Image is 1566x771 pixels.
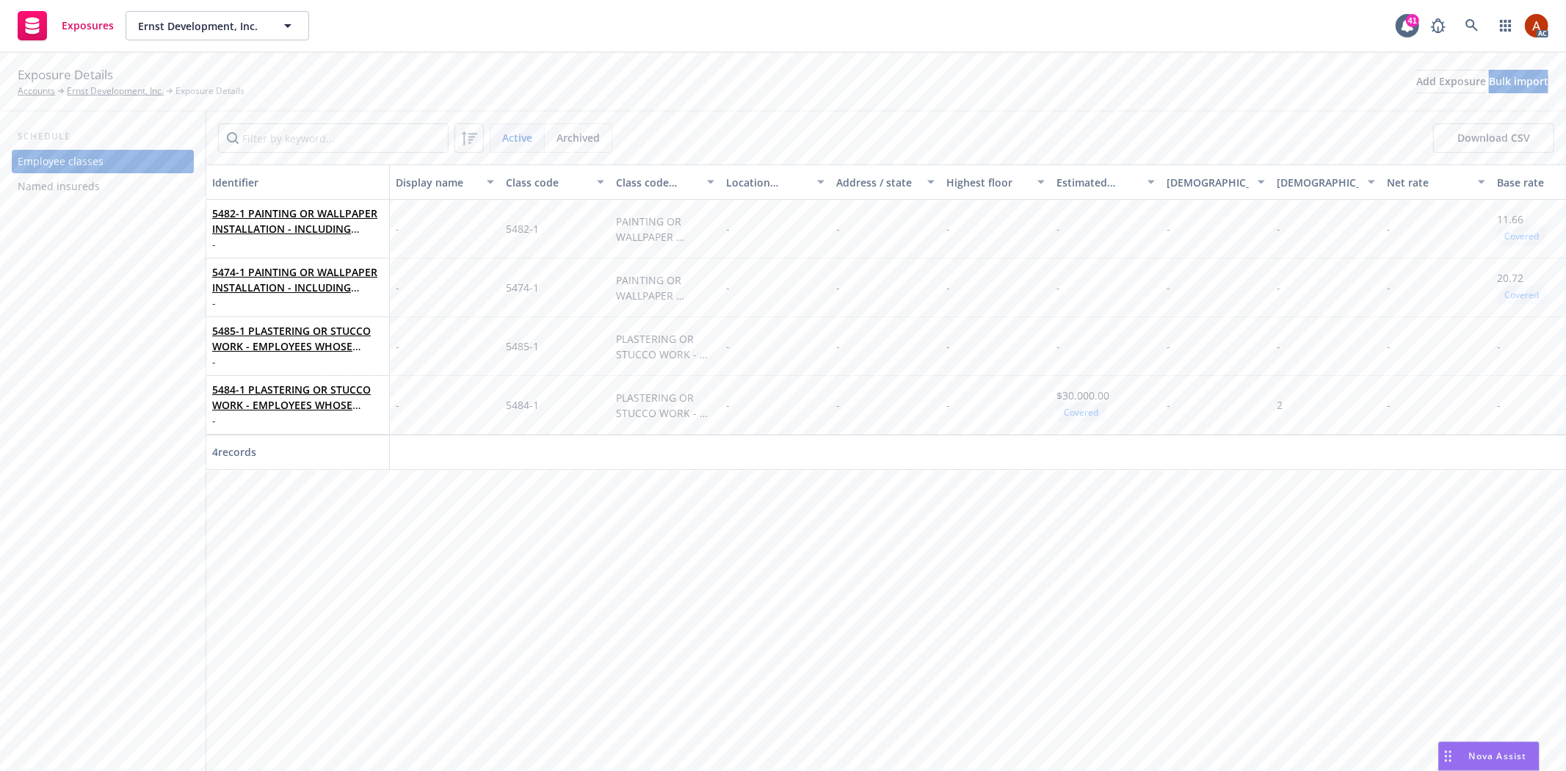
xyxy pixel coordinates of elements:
[1167,398,1170,412] span: -
[946,398,950,412] span: -
[1056,280,1060,294] span: -
[1497,286,1546,304] div: Covered
[12,150,194,173] a: Employee classes
[1277,175,1359,190] div: Part-time employee
[212,206,383,236] span: 5482-1 PAINTING OR WALLPAPER INSTALLATION - INCLUDING SHOP, YARD OR STORAGE OPERATIONS - EMPLOYEE...
[18,65,113,84] span: Exposure Details
[175,84,244,98] span: Exposure Details
[1469,750,1527,762] span: Nova Assist
[1387,222,1391,236] span: -
[836,397,840,413] span: -
[212,413,383,428] span: -
[726,398,730,412] span: -
[726,222,730,236] span: -
[12,5,120,46] a: Exposures
[1497,339,1501,353] span: -
[500,164,610,200] button: Class code
[1381,164,1491,200] button: Net rate
[206,164,390,200] button: Identifier
[610,164,720,200] button: Class code description
[616,332,715,454] span: PLASTERING OR STUCCO WORK - EMPLOYEES WHOSE REGULAR [DEMOGRAPHIC_DATA] WAGE EQUALS OR EXCEEDS $38...
[616,273,717,472] span: PAINTING OR WALLPAPER INSTALLATION - INCLUDING SHOP, YARD OR STORAGE OPERATIONS - EMPLOYEES WHOSE...
[720,164,830,200] button: Location number
[1438,742,1540,771] button: Nova Assist
[1056,388,1109,402] span: $30,000.00
[1457,11,1487,40] a: Search
[138,18,265,34] span: Ernst Development, Inc.
[1416,70,1486,93] div: Add Exposure
[506,339,539,353] span: 5485-1
[1387,280,1391,294] span: -
[396,221,399,236] span: -
[1056,222,1060,236] span: -
[396,175,478,190] div: Display name
[1056,403,1106,421] div: Covered
[1489,70,1548,93] div: Bulk import
[212,383,375,458] a: 5484-1 PLASTERING OR STUCCO WORK - EMPLOYEES WHOSE REGULAR [DEMOGRAPHIC_DATA] WAGE DOES NOT EQUAL...
[1406,14,1419,27] div: 41
[1167,222,1170,236] span: -
[1424,11,1453,40] a: Report a Bug
[1051,164,1161,200] button: Estimated annual remuneration
[396,397,399,413] span: -
[212,236,383,252] span: -
[1277,339,1280,353] span: -
[212,354,383,369] span: -
[836,175,918,190] div: Address / state
[506,398,539,412] span: 5484-1
[1167,280,1170,294] span: -
[396,280,399,295] span: -
[506,175,588,190] div: Class code
[18,175,100,198] div: Named insureds
[1277,222,1280,236] span: -
[390,164,500,200] button: Display name
[212,265,377,387] a: 5474-1 PAINTING OR WALLPAPER INSTALLATION - INCLUDING SHOP, YARD OR STORAGE OPERATIONS - EMPLOYEE...
[1439,742,1457,770] div: Drag to move
[946,222,950,236] span: -
[836,280,840,295] span: -
[1491,11,1520,40] a: Switch app
[12,175,194,198] a: Named insureds
[506,222,539,236] span: 5482-1
[946,280,950,294] span: -
[836,221,840,236] span: -
[616,175,698,190] div: Class code description
[946,339,950,353] span: -
[126,11,309,40] button: Ernst Development, Inc.
[18,150,104,173] div: Employee classes
[616,214,717,398] span: PAINTING OR WALLPAPER INSTALLATION - INCLUDING SHOP, YARD OR STORAGE OPERATIONS - EMPLOYEES WHOSE...
[1489,70,1548,93] button: Bulk import
[1167,339,1170,353] span: -
[502,130,532,145] span: Active
[836,339,840,354] span: -
[212,175,383,190] div: Identifier
[1387,339,1391,353] span: -
[506,280,539,294] span: 5474-1
[212,324,375,399] a: 5485-1 PLASTERING OR STUCCO WORK - EMPLOYEES WHOSE REGULAR [DEMOGRAPHIC_DATA] WAGE EQUALS OR EXCE...
[212,323,383,354] span: 5485-1 PLASTERING OR STUCCO WORK - EMPLOYEES WHOSE REGULAR [DEMOGRAPHIC_DATA] WAGE EQUALS OR EXCE...
[67,84,164,98] a: Ernst Development, Inc.
[940,164,1051,200] button: Highest floor
[1271,164,1381,200] button: Part-time employee
[12,129,194,144] div: Schedule
[1277,398,1283,412] span: 2
[396,339,399,354] span: -
[212,206,377,328] a: 5482-1 PAINTING OR WALLPAPER INSTALLATION - INCLUDING SHOP, YARD OR STORAGE OPERATIONS - EMPLOYEE...
[1056,339,1060,353] span: -
[212,382,383,413] span: 5484-1 PLASTERING OR STUCCO WORK - EMPLOYEES WHOSE REGULAR [DEMOGRAPHIC_DATA] WAGE DOES NOT EQUAL...
[1277,280,1280,294] span: -
[1416,70,1486,93] button: Add Exposure
[212,295,383,311] span: -
[1497,212,1523,226] span: 11.66
[1056,175,1139,190] div: Estimated annual remuneration
[616,391,713,528] span: PLASTERING OR STUCCO WORK - EMPLOYEES WHOSE REGULAR [DEMOGRAPHIC_DATA] WAGE DOES NOT EQUAL OR EXC...
[1167,175,1249,190] div: Full-time employee
[946,175,1029,190] div: Highest floor
[1497,398,1501,412] span: -
[1387,398,1391,412] span: -
[830,164,940,200] button: Address / state
[726,280,730,294] span: -
[1161,164,1271,200] button: Full-time employee
[557,130,600,145] span: Archived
